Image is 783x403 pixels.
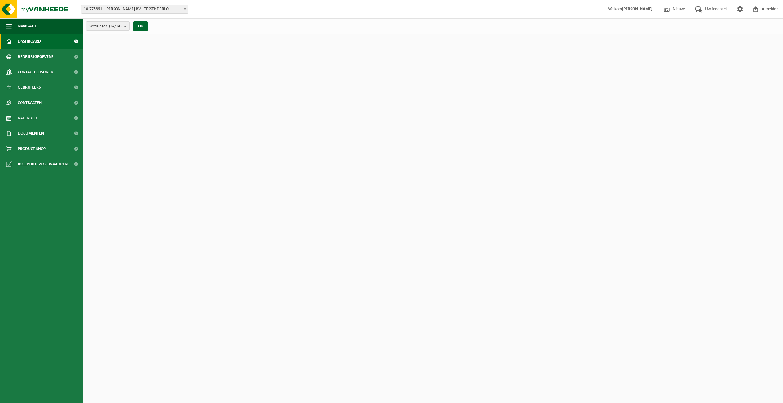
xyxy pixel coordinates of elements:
button: OK [133,21,148,31]
span: Vestigingen [89,22,121,31]
span: Navigatie [18,18,37,34]
strong: [PERSON_NAME] [622,7,653,11]
span: Documenten [18,126,44,141]
span: Contactpersonen [18,64,53,80]
span: 10-775861 - YVES MAES BV - TESSENDERLO [81,5,188,13]
span: Kalender [18,110,37,126]
span: Dashboard [18,34,41,49]
span: Gebruikers [18,80,41,95]
button: Vestigingen(14/14) [86,21,130,31]
count: (14/14) [109,24,121,28]
span: Product Shop [18,141,46,156]
span: Acceptatievoorwaarden [18,156,67,172]
span: Contracten [18,95,42,110]
span: Bedrijfsgegevens [18,49,54,64]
